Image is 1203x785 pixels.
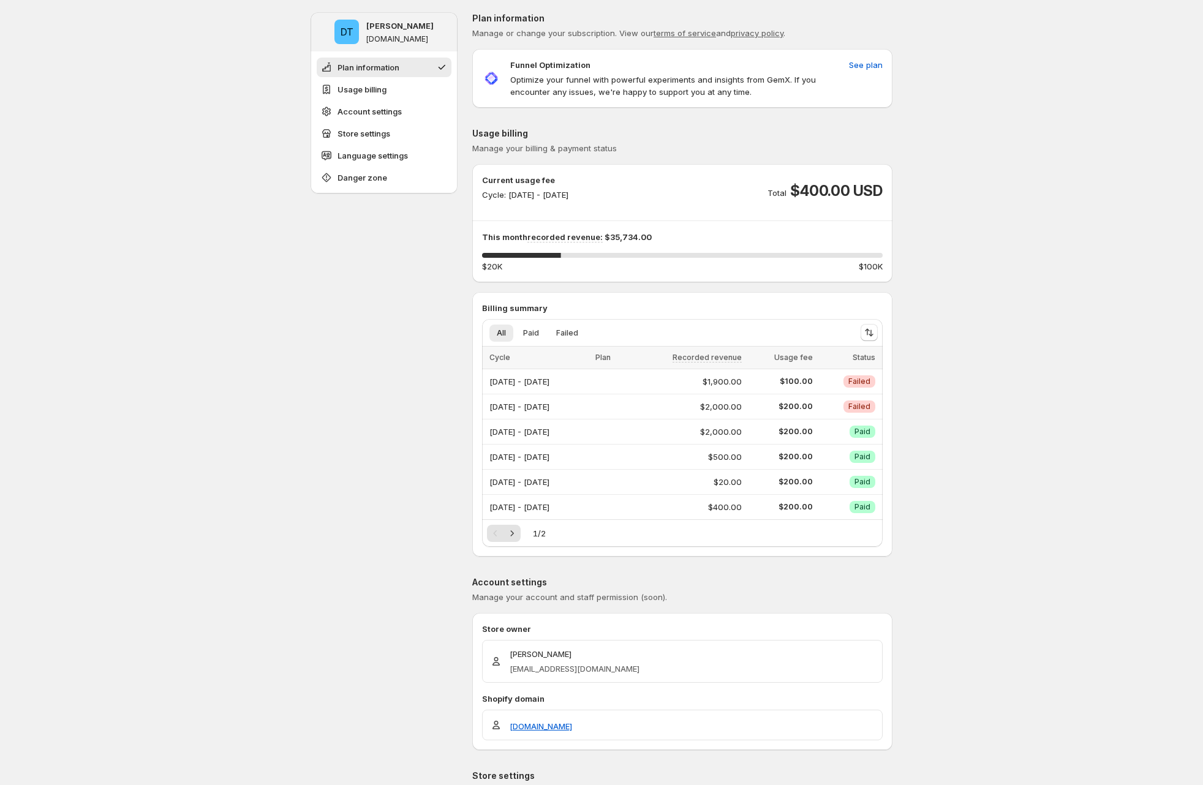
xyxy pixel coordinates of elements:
[556,328,578,338] span: Failed
[523,328,539,338] span: Paid
[317,146,451,165] button: Language settings
[861,324,878,341] button: Sort the results
[489,353,510,362] span: Cycle
[595,353,611,362] span: Plan
[631,426,742,438] div: $2,000.00
[631,501,742,513] div: $400.00
[749,452,813,462] span: $200.00
[510,73,844,98] p: Optimize your funnel with powerful experiments and insights from GemX. If you encounter any issue...
[317,102,451,121] button: Account settings
[510,663,639,675] p: [EMAIL_ADDRESS][DOMAIN_NAME]
[731,28,783,38] a: privacy policy
[317,124,451,143] button: Store settings
[366,34,428,44] p: [DOMAIN_NAME]
[673,353,742,362] span: Recorded revenue
[749,377,813,386] span: $100.00
[334,20,359,44] span: Duc Trinh
[472,770,892,782] p: Store settings
[631,476,742,488] div: $20.00
[472,592,667,602] span: Manage your account and staff permission (soon).
[338,105,402,118] span: Account settings
[631,375,742,388] div: $1,900.00
[489,448,588,465] div: [DATE] - [DATE]
[842,55,890,75] button: See plan
[854,427,870,437] span: Paid
[489,373,588,390] div: [DATE] - [DATE]
[859,260,883,272] span: $100K
[317,80,451,99] button: Usage billing
[472,576,892,588] p: Account settings
[790,181,883,201] span: $400.00 USD
[489,398,588,415] div: [DATE] - [DATE]
[848,377,870,386] span: Failed
[487,525,521,542] nav: Pagination
[482,302,883,314] p: Billing summary
[472,127,892,140] p: Usage billing
[854,502,870,512] span: Paid
[317,168,451,187] button: Danger zone
[848,402,870,411] span: Failed
[489,423,588,440] div: [DATE] - [DATE]
[338,171,387,184] span: Danger zone
[338,149,408,162] span: Language settings
[749,502,813,512] span: $200.00
[338,83,387,96] span: Usage billing
[631,400,742,413] div: $2,000.00
[533,527,546,539] span: 1 / 2
[510,648,639,660] p: [PERSON_NAME]
[338,127,390,140] span: Store settings
[849,59,883,71] span: See plan
[854,452,870,462] span: Paid
[749,402,813,411] span: $200.00
[472,143,617,153] span: Manage your billing & payment status
[489,498,588,516] div: [DATE] - [DATE]
[482,693,883,705] p: Shopify domain
[654,28,716,38] a: terms of service
[749,477,813,487] span: $200.00
[472,12,892,24] p: Plan information
[497,328,506,338] span: All
[482,69,500,88] img: Funnel Optimization
[503,525,521,542] button: Next
[341,26,353,38] text: DT
[767,187,786,199] p: Total
[482,623,883,635] p: Store owner
[749,427,813,437] span: $200.00
[527,232,603,242] span: recorded revenue:
[510,59,590,71] p: Funnel Optimization
[472,28,785,38] span: Manage or change your subscription. View our and .
[631,451,742,463] div: $500.00
[774,353,813,362] span: Usage fee
[482,174,568,186] p: Current usage fee
[338,61,399,73] span: Plan information
[482,231,883,243] p: This month $35,734.00
[489,473,588,490] div: [DATE] - [DATE]
[317,58,451,77] button: Plan information
[482,189,568,201] p: Cycle: [DATE] - [DATE]
[510,720,572,732] a: [DOMAIN_NAME]
[366,20,434,32] p: [PERSON_NAME]
[854,477,870,487] span: Paid
[482,260,502,272] span: $20K
[853,353,875,362] span: Status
